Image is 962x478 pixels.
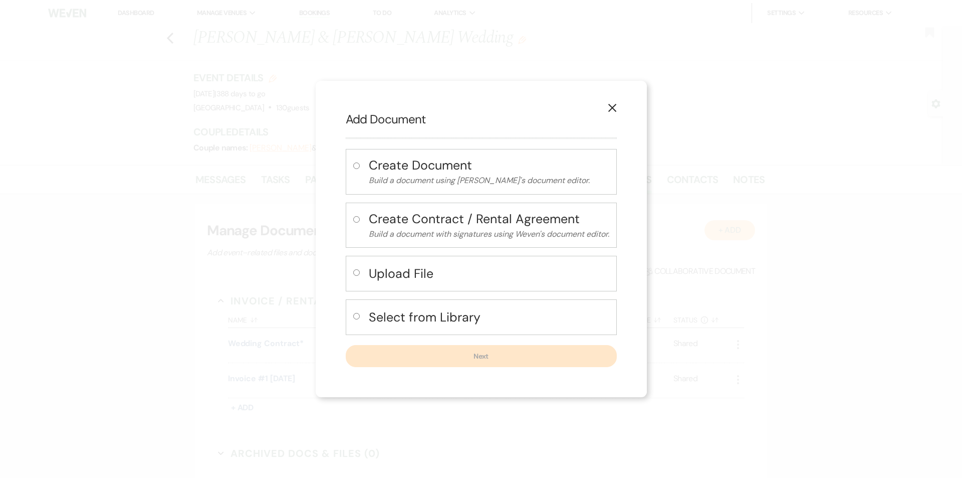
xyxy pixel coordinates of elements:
h4: Select from Library [369,308,609,326]
button: Create DocumentBuild a document using [PERSON_NAME]'s document editor. [369,156,609,187]
button: Create Contract / Rental AgreementBuild a document with signatures using Weven's document editor. [369,210,609,241]
h4: Create Contract / Rental Agreement [369,210,609,228]
h4: Upload File [369,265,609,282]
h4: Create Document [369,156,609,174]
p: Build a document using [PERSON_NAME]'s document editor. [369,174,609,187]
p: Build a document with signatures using Weven's document editor. [369,228,609,241]
button: Next [346,345,617,367]
h2: Add Document [346,111,617,128]
button: Select from Library [369,307,609,328]
button: Upload File [369,263,609,284]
